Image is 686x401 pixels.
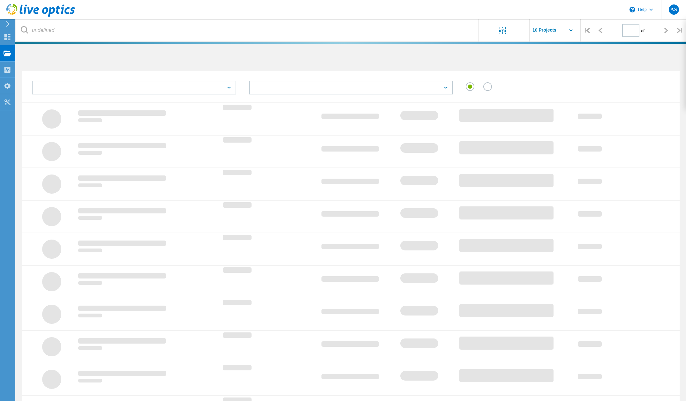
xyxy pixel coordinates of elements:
[670,7,677,12] span: AS
[581,19,594,42] div: |
[16,19,479,41] input: undefined
[641,28,645,33] span: of
[629,7,635,12] svg: \n
[6,13,75,18] a: Live Optics Dashboard
[673,19,686,42] div: |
